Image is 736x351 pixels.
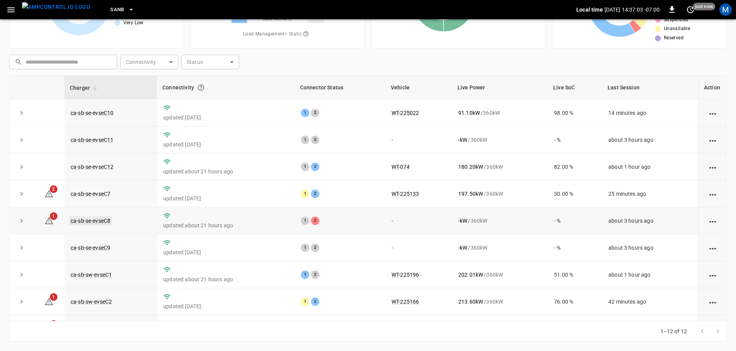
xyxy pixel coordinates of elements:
[604,6,660,13] p: [DATE] 14:37:03 -07:00
[16,161,27,173] button: expand row
[602,180,698,207] td: 25 minutes ago
[458,298,542,306] div: / 360 kW
[69,216,112,225] a: ca-sb-se-evseC8
[71,137,113,143] a: ca-sb-se-evseC11
[664,16,689,24] span: Suspended
[602,234,698,261] td: about 3 hours ago
[163,222,289,229] p: updated about 21 hours ago
[16,215,27,227] button: expand row
[44,190,54,196] a: 2
[602,126,698,153] td: about 3 hours ago
[163,114,289,121] p: updated [DATE]
[708,244,717,252] div: action cell options
[458,136,542,144] div: / 360 kW
[602,207,698,234] td: about 3 hours ago
[44,217,54,223] a: 1
[311,297,319,306] div: 2
[708,109,717,117] div: action cell options
[16,269,27,280] button: expand row
[311,136,319,144] div: 2
[602,99,698,126] td: 14 minutes ago
[301,297,309,306] div: 1
[163,195,289,202] p: updated [DATE]
[458,271,542,279] div: / 360 kW
[458,217,542,225] div: / 360 kW
[458,217,467,225] p: - kW
[311,109,319,117] div: 2
[311,163,319,171] div: 2
[708,217,717,225] div: action cell options
[50,212,57,220] span: 1
[71,110,113,116] a: ca-sb-se-evseC10
[301,190,309,198] div: 1
[162,81,289,94] div: Connectivity
[458,190,483,198] p: 197.50 kW
[44,298,54,304] a: 1
[392,191,419,197] a: WT-225133
[16,107,27,119] button: expand row
[16,188,27,200] button: expand row
[71,245,110,251] a: ca-sb-se-evseC9
[458,109,480,117] p: 91.10 kW
[311,217,319,225] div: 2
[664,34,684,42] span: Reserved
[602,288,698,315] td: 42 minutes ago
[458,163,542,171] div: / 360 kW
[295,76,385,99] th: Connector Status
[301,163,309,171] div: 1
[71,272,112,278] a: ca-sb-sw-evseC1
[392,299,419,305] a: WT-225166
[301,109,309,117] div: 1
[698,76,726,99] th: Action
[311,270,319,279] div: 2
[458,109,542,117] div: / 360 kW
[602,261,698,288] td: about 1 hour ago
[70,83,100,92] span: Charger
[458,244,542,252] div: / 360 kW
[22,2,90,12] img: ampcontrol.io logo
[385,126,452,153] td: -
[311,244,319,252] div: 2
[71,164,113,170] a: ca-sb-se-evseC12
[684,3,697,16] button: set refresh interval
[71,299,112,305] a: ca-sb-sw-evseC2
[50,320,57,328] span: 2
[458,271,483,279] p: 202.01 kW
[576,6,603,13] p: Local time
[107,2,137,17] button: SanB
[458,298,483,306] p: 213.60 kW
[693,3,716,10] span: just now
[16,242,27,254] button: expand row
[548,180,602,207] td: 30.00 %
[123,19,143,27] span: Very Low
[708,190,717,198] div: action cell options
[458,136,467,144] p: - kW
[664,25,690,33] span: Unavailable
[719,3,732,16] div: profile-icon
[392,110,419,116] a: WT-225022
[301,244,309,252] div: 1
[708,298,717,306] div: action cell options
[194,81,208,94] button: Connection between the charger and our software.
[71,191,110,197] a: ca-sb-se-evseC7
[301,217,309,225] div: 1
[243,28,312,41] span: Load Management = Static
[548,76,602,99] th: Live SoC
[110,5,124,14] span: SanB
[163,249,289,256] p: updated [DATE]
[385,207,452,234] td: -
[548,315,602,342] td: 45.00 %
[50,293,57,301] span: 1
[452,76,548,99] th: Live Power
[263,15,292,23] span: Max. 4634 kW
[311,190,319,198] div: 2
[548,234,602,261] td: - %
[385,234,452,261] td: -
[50,185,57,193] span: 2
[300,28,312,41] button: The system is using AmpEdge-configured limits for static load managment. Depending on your config...
[163,141,289,148] p: updated [DATE]
[163,168,289,175] p: updated about 21 hours ago
[392,272,419,278] a: WT-225196
[660,327,687,335] p: 1–12 of 12
[548,261,602,288] td: 51.00 %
